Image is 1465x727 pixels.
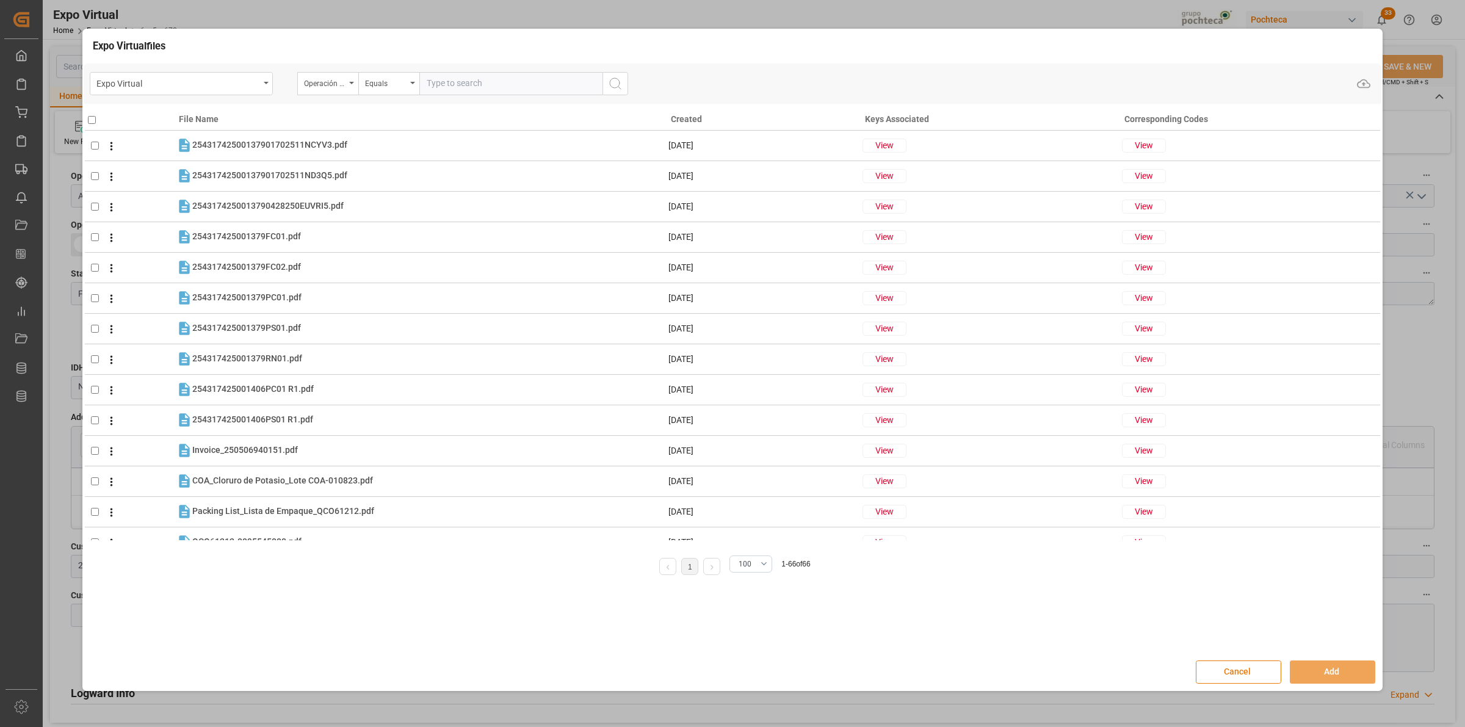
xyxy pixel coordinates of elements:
[863,535,906,549] button: View
[1122,169,1166,183] button: View
[863,230,906,244] button: View
[739,559,751,570] span: 100
[1122,230,1166,244] button: View
[863,413,906,427] button: View
[688,563,692,571] a: 1
[863,352,906,366] button: View
[671,113,862,126] h4: Created
[865,113,1121,126] h4: Keys Associated
[668,130,862,161] td: [DATE]
[1122,474,1166,488] button: View
[863,322,906,336] button: View
[192,231,301,241] span: 254317425001379FC01.pdf
[863,474,906,488] button: View
[668,344,862,374] td: [DATE]
[668,222,862,252] td: [DATE]
[1122,139,1166,153] button: View
[668,191,862,222] td: [DATE]
[1124,113,1380,126] h4: Corresponding Codes
[419,72,602,95] input: Type to search
[668,252,862,283] td: [DATE]
[1122,505,1166,519] button: View
[1122,444,1166,458] button: View
[659,558,676,575] li: Previous Page
[1196,660,1281,684] button: Cancel
[358,72,419,95] button: open menu
[863,169,906,183] button: View
[192,506,374,516] span: Packing List_Lista de Empaque_QCO61212.pdf
[1122,200,1166,214] button: View
[668,435,862,466] td: [DATE]
[602,72,628,95] button: search button
[668,161,862,191] td: [DATE]
[863,261,906,275] button: View
[1122,322,1166,336] button: View
[1122,291,1166,305] button: View
[668,527,862,557] td: [DATE]
[192,537,302,546] span: QCO61212-0095545000.pdf
[192,414,313,424] span: 254317425001406PS01 R1.pdf
[304,75,345,89] div: Operación - Cierre
[297,72,358,95] button: open menu
[668,496,862,527] td: [DATE]
[90,72,273,95] button: open menu
[863,505,906,519] button: View
[863,444,906,458] button: View
[192,323,301,333] span: 254317425001379PS01.pdf
[96,75,259,90] div: Expo Virtual
[1122,352,1166,366] button: View
[668,466,862,496] td: [DATE]
[93,39,1372,54] h3: Expo Virtual files
[668,283,862,313] td: [DATE]
[863,383,906,397] button: View
[365,75,407,89] div: Equals
[863,139,906,153] button: View
[192,201,344,211] span: 2543174250013790428250EUVRI5.pdf
[179,113,668,126] h4: File Name
[192,476,373,485] span: COA_Cloruro de Potasio_Lote COA-010823.pdf
[1122,261,1166,275] button: View
[192,384,314,394] span: 254317425001406PC01 R1.pdf
[192,170,347,180] span: 25431742500137901702511ND3Q5.pdf
[192,262,301,272] span: 254317425001379FC02.pdf
[192,292,302,302] span: 254317425001379PC01.pdf
[1290,660,1375,684] button: Add
[863,291,906,305] button: View
[192,445,298,455] span: Invoice_250506940151.pdf
[703,558,720,575] li: Next Page
[1122,413,1166,427] button: View
[781,559,810,570] div: 1 - 66 of 66
[681,558,698,575] li: 1
[668,405,862,435] td: [DATE]
[192,140,347,150] span: 25431742500137901702511NCYV3.pdf
[863,200,906,214] button: View
[1122,383,1166,397] button: View
[1122,535,1166,549] button: View
[668,374,862,405] td: [DATE]
[729,555,772,573] button: open menu
[668,313,862,344] td: [DATE]
[192,353,302,363] span: 254317425001379RN01.pdf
